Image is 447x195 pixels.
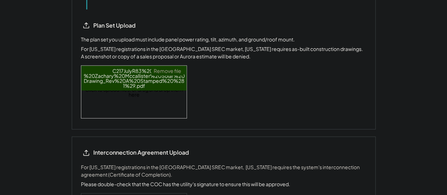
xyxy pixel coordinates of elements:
[81,66,187,118] div: Click to upload files, or drag and drop them here
[81,180,290,188] div: Please double-check that the COC has the utility's signature to ensure this will be approved.
[151,66,184,76] a: Remove file
[81,45,366,60] div: For [US_STATE] registrations in the [GEOGRAPHIC_DATA] SREC market, [US_STATE] requires as-built c...
[93,149,189,156] div: Interconnection Agreement Upload
[81,36,295,43] div: The plan set you upload must include panel power rating, tilt, azimuth, and ground/roof mount.
[84,68,185,89] a: C217JulyR83%20-%20Zachary%20Mccallister%20Solar%20Drawing_Rev%20A%20Stamped%20%281%29.pdf
[93,22,164,29] div: Plan Set Upload
[81,164,366,178] div: For [US_STATE] registrations in the [GEOGRAPHIC_DATA] SREC market, [US_STATE] requires the system...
